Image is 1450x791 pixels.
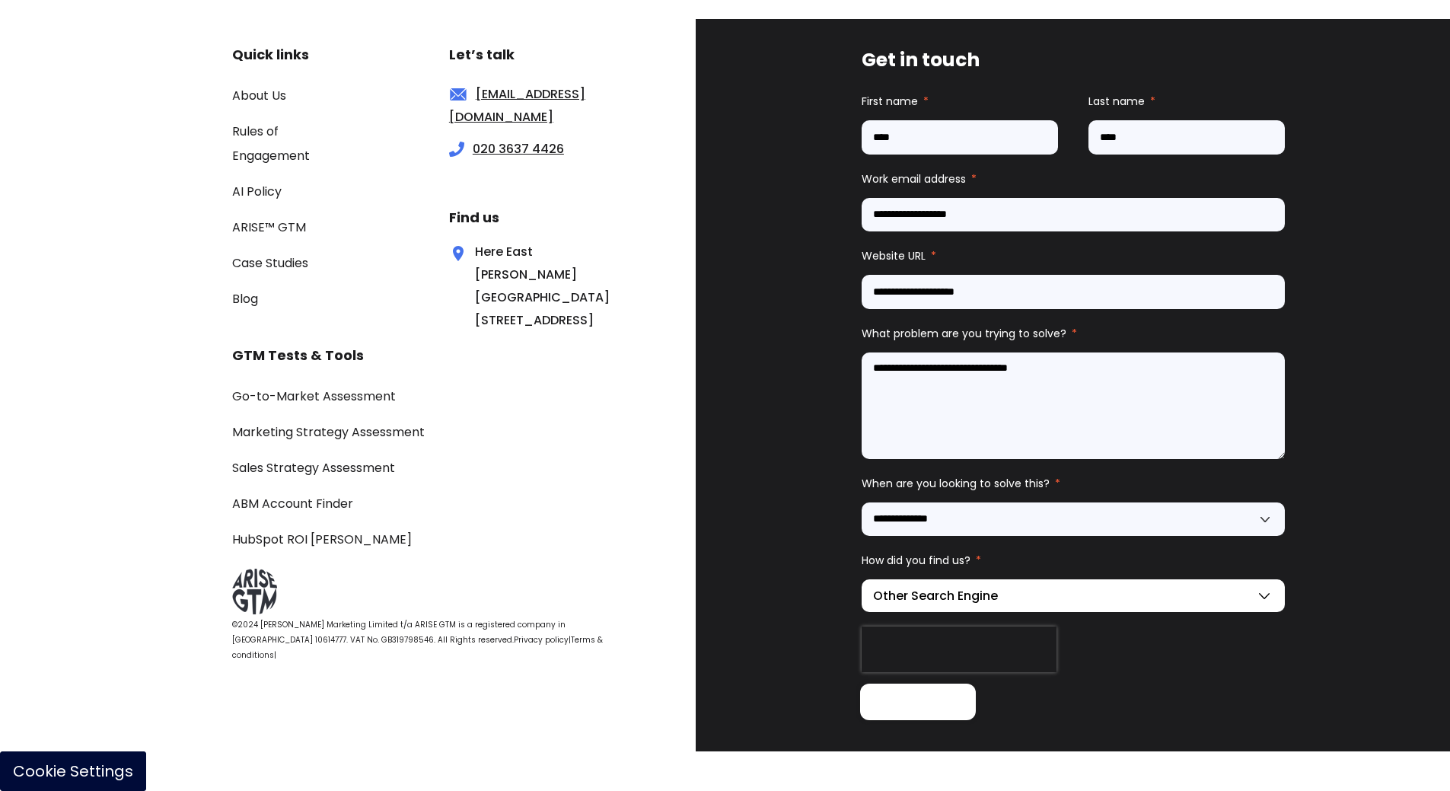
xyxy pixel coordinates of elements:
[232,87,286,104] a: About Us
[232,290,258,308] a: Blog
[862,46,1285,75] h3: Get in touch
[232,531,412,548] a: HubSpot ROI [PERSON_NAME]
[232,384,623,551] div: Navigation Menu
[862,553,970,568] span: How did you find us?
[862,248,926,263] span: Website URL
[232,617,623,663] div: |
[449,206,624,229] h3: Find us
[862,326,1066,341] span: What problem are you trying to solve?
[1088,94,1145,109] span: Last name
[449,241,572,332] div: Here East [PERSON_NAME] [GEOGRAPHIC_DATA][STREET_ADDRESS]
[232,123,310,164] a: Rules of Engagement
[232,183,282,200] a: AI Policy
[514,634,569,646] a: Privacy policy
[232,254,308,272] a: Case Studies
[473,140,564,158] a: 020 3637 4426
[569,634,571,646] span: |
[232,218,306,236] a: ARISE™ GTM
[232,459,395,477] a: Sales Strategy Assessment
[862,476,1050,491] span: When are you looking to solve this?
[232,569,277,614] img: ARISE GTM logo grey
[232,495,353,512] a: ABM Account Finder
[232,388,396,405] a: Go-to-Market Assessment
[232,619,566,646] span: ©2024 [PERSON_NAME] Marketing Limited t/a ARISE GTM is a registered company in [GEOGRAPHIC_DATA] ...
[862,171,966,187] span: Work email address
[449,85,585,126] a: [EMAIL_ADDRESS][DOMAIN_NAME]
[449,43,624,66] h3: Let’s talk
[862,94,918,109] span: First name
[232,344,623,367] h3: GTM Tests & Tools
[862,627,1056,672] iframe: reCAPTCHA
[232,423,425,441] a: Marketing Strategy Assessment
[862,579,1285,612] div: Other Search Engine
[232,43,357,66] h3: Quick links
[232,83,357,311] div: Navigation Menu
